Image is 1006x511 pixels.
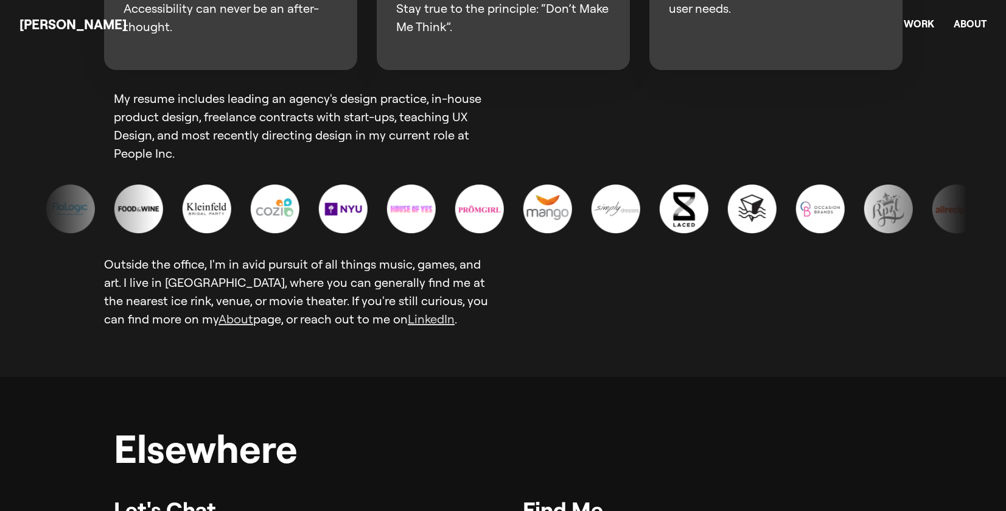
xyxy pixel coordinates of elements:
[864,185,913,233] img: RPZL logo
[904,18,934,30] a: Work
[19,16,127,33] a: [PERSON_NAME]
[408,311,455,326] a: LinkedIn
[218,311,253,326] a: About
[104,255,494,328] p: Outside the office, I'm in avid pursuit of all things music, games, and art. I live in [GEOGRAPHI...
[954,18,987,30] a: About
[114,426,298,473] p: Elsewhere
[114,90,503,163] p: My resume includes leading an agency's design practice, in-house product design, freelance contra...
